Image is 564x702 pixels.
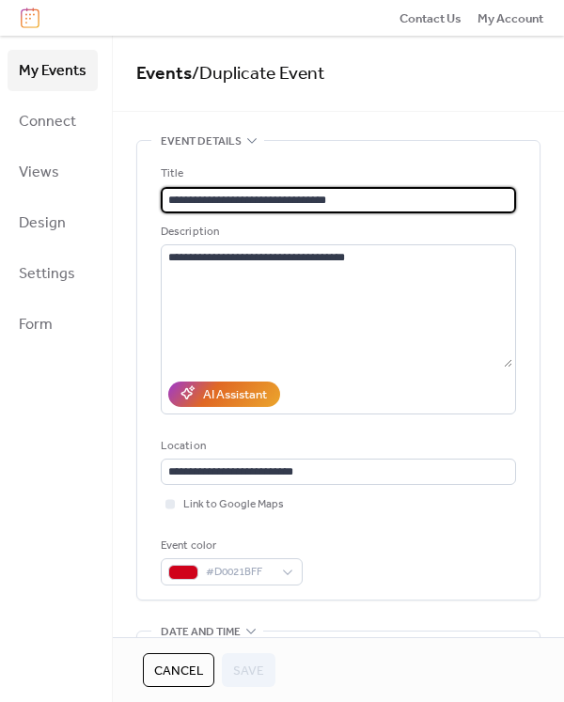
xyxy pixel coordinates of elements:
[8,253,98,294] a: Settings
[161,223,512,242] div: Description
[19,310,53,340] span: Form
[161,437,512,456] div: Location
[19,259,75,289] span: Settings
[161,623,241,642] span: Date and time
[143,653,214,687] button: Cancel
[168,382,280,406] button: AI Assistant
[154,662,203,680] span: Cancel
[8,101,98,142] a: Connect
[399,8,462,27] a: Contact Us
[203,385,267,404] div: AI Assistant
[161,537,299,555] div: Event color
[19,158,59,188] span: Views
[183,495,284,514] span: Link to Google Maps
[8,151,98,193] a: Views
[161,164,512,183] div: Title
[8,304,98,345] a: Form
[19,56,86,86] span: My Events
[8,50,98,91] a: My Events
[21,8,39,28] img: logo
[8,202,98,243] a: Design
[19,107,76,137] span: Connect
[478,8,543,27] a: My Account
[206,563,273,582] span: #D0021BFF
[399,9,462,28] span: Contact Us
[136,56,192,91] a: Events
[478,9,543,28] span: My Account
[192,56,325,91] span: / Duplicate Event
[19,209,66,239] span: Design
[161,133,242,151] span: Event details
